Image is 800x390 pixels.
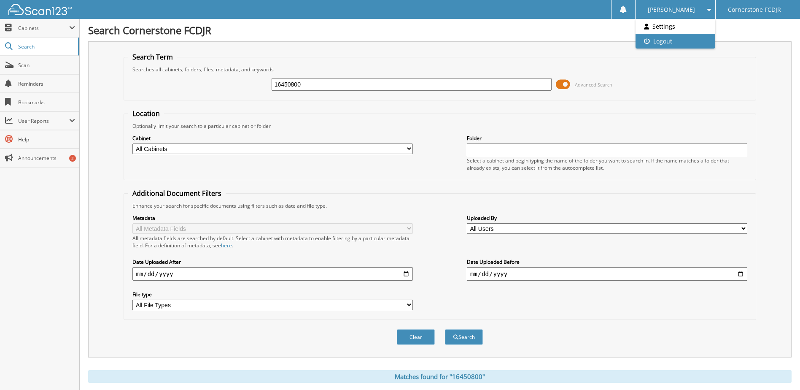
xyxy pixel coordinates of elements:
[132,135,413,142] label: Cabinet
[18,43,74,50] span: Search
[467,214,747,222] label: Uploaded By
[18,80,75,87] span: Reminders
[467,267,747,281] input: end
[728,7,781,12] span: Cornerstone FCDJR
[128,109,164,118] legend: Location
[18,136,75,143] span: Help
[445,329,483,345] button: Search
[18,154,75,162] span: Announcements
[221,242,232,249] a: here
[18,24,69,32] span: Cabinets
[18,62,75,69] span: Scan
[88,23,792,37] h1: Search Cornerstone FCDJR
[128,122,751,130] div: Optionally limit your search to a particular cabinet or folder
[132,235,413,249] div: All metadata fields are searched by default. Select a cabinet with metadata to enable filtering b...
[128,52,177,62] legend: Search Term
[397,329,435,345] button: Clear
[18,99,75,106] span: Bookmarks
[69,155,76,162] div: 2
[467,135,747,142] label: Folder
[132,214,413,222] label: Metadata
[88,370,792,383] div: Matches found for "16450800"
[467,157,747,171] div: Select a cabinet and begin typing the name of the folder you want to search in. If the name match...
[18,117,69,125] span: User Reports
[132,291,413,298] label: File type
[128,202,751,209] div: Enhance your search for specific documents using filters such as date and file type.
[575,81,612,88] span: Advanced Search
[128,66,751,73] div: Searches all cabinets, folders, files, metadata, and keywords
[636,34,715,49] a: Logout
[132,267,413,281] input: start
[636,19,715,34] a: Settings
[8,4,72,15] img: scan123-logo-white.svg
[758,349,800,390] iframe: Chat Widget
[648,7,695,12] span: [PERSON_NAME]
[128,189,226,198] legend: Additional Document Filters
[132,258,413,265] label: Date Uploaded After
[467,258,747,265] label: Date Uploaded Before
